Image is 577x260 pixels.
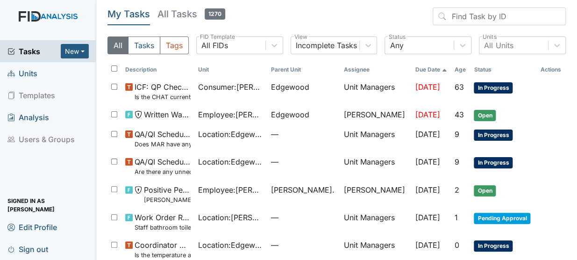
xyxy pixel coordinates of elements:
[7,66,37,80] span: Units
[121,62,194,78] th: Toggle SortBy
[340,125,412,152] td: Unit Managers
[201,40,228,51] div: All FIDs
[433,7,566,25] input: Find Task by ID
[296,40,357,51] div: Incomplete Tasks
[415,82,440,92] span: [DATE]
[111,65,117,72] input: Toggle All Rows Selected
[340,152,412,180] td: Unit Managers
[455,130,459,139] span: 9
[474,185,496,196] span: Open
[474,82,513,94] span: In Progress
[144,109,191,120] span: Written Warning
[198,239,264,251] span: Location : Edgewood
[271,156,336,167] span: —
[271,184,335,195] span: [PERSON_NAME].
[135,129,191,149] span: QA/QI Scheduled Inspection Does MAR have any blank days that should have been initialed?
[455,82,464,92] span: 63
[135,140,191,149] small: Does MAR have any blank days that should have been initialed?
[455,240,459,250] span: 0
[340,78,412,105] td: Unit Managers
[415,185,440,195] span: [DATE]
[470,62,536,78] th: Toggle SortBy
[7,242,48,256] span: Sign out
[271,239,336,251] span: —
[271,212,336,223] span: —
[135,167,191,176] small: Are there any unnecessary items in the van?
[198,129,264,140] span: Location : Edgewood
[455,185,459,195] span: 2
[415,130,440,139] span: [DATE]
[135,156,191,176] span: QA/QI Scheduled Inspection Are there any unnecessary items in the van?
[135,212,191,232] span: Work Order Routine Staff bathroom toilet wobbly
[198,184,264,195] span: Employee : [PERSON_NAME]
[7,46,61,57] a: Tasks
[271,129,336,140] span: —
[474,110,496,121] span: Open
[135,93,191,101] small: Is the CHAT current? (document the date in the comment section)
[455,213,458,222] span: 1
[415,240,440,250] span: [DATE]
[455,110,464,119] span: 43
[340,105,412,125] td: [PERSON_NAME]
[7,110,49,124] span: Analysis
[271,109,309,120] span: Edgewood
[474,130,513,141] span: In Progress
[7,198,89,212] span: Signed in as [PERSON_NAME]
[107,7,150,21] h5: My Tasks
[415,213,440,222] span: [DATE]
[135,251,191,260] small: Is the temperature appropriate?
[474,157,513,168] span: In Progress
[415,157,440,166] span: [DATE]
[7,220,57,234] span: Edit Profile
[267,62,340,78] th: Toggle SortBy
[205,8,225,20] span: 1270
[340,181,412,208] td: [PERSON_NAME]
[194,62,267,78] th: Toggle SortBy
[128,36,160,54] button: Tasks
[198,109,264,120] span: Employee : [PERSON_NAME]
[340,208,412,236] td: Unit Managers
[411,62,450,78] th: Toggle SortBy
[135,239,191,260] span: Coordinator Random Is the temperature appropriate?
[484,40,513,51] div: All Units
[271,81,309,93] span: Edgewood
[198,156,264,167] span: Location : Edgewood
[415,110,440,119] span: [DATE]
[135,81,191,101] span: ICF: QP Checklist Is the CHAT current? (document the date in the comment section)
[198,81,264,93] span: Consumer : [PERSON_NAME]
[107,36,189,54] div: Type filter
[144,184,191,204] span: Positive Performance Review Casey de-escalation
[135,223,191,232] small: Staff bathroom toilet wobbly
[474,240,513,252] span: In Progress
[160,36,189,54] button: Tags
[390,40,403,51] div: Any
[455,157,459,166] span: 9
[61,44,89,58] button: New
[451,62,470,78] th: Toggle SortBy
[198,212,264,223] span: Location : [PERSON_NAME].
[157,7,225,21] h5: All Tasks
[340,62,412,78] th: Assignee
[144,195,191,204] small: [PERSON_NAME] de-escalation
[474,213,530,224] span: Pending Approval
[537,62,566,78] th: Actions
[107,36,128,54] button: All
